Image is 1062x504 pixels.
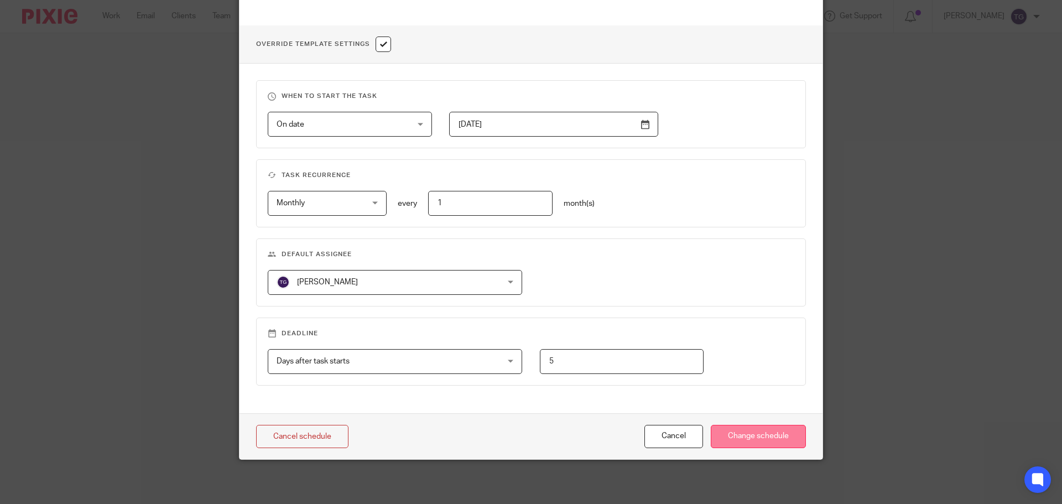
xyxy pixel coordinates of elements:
[297,278,358,286] span: [PERSON_NAME]
[398,198,417,209] p: every
[564,200,595,207] span: month(s)
[277,121,304,128] span: On date
[256,37,391,52] h1: Override Template Settings
[268,92,794,101] h3: When to start the task
[256,425,348,449] a: Cancel schedule
[277,276,290,289] img: svg%3E
[268,171,794,180] h3: Task recurrence
[268,329,794,338] h3: Deadline
[268,250,794,259] h3: Default assignee
[644,425,703,449] button: Cancel
[277,357,350,365] span: Days after task starts
[277,199,305,207] span: Monthly
[711,425,806,449] input: Change schedule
